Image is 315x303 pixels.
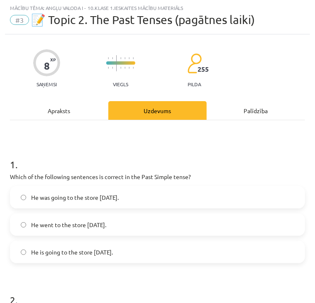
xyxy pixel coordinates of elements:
[10,15,29,25] span: #3
[188,81,201,87] p: pilda
[125,67,125,69] img: icon-short-line-57e1e144782c952c97e751825c79c345078a6d821885a25fce030b3d8c18986b.svg
[112,67,113,69] img: icon-short-line-57e1e144782c952c97e751825c79c345078a6d821885a25fce030b3d8c18986b.svg
[116,55,117,71] img: icon-long-line-d9ea69661e0d244f92f715978eff75569469978d946b2353a9bb055b3ed8787d.svg
[113,81,128,87] p: Viegls
[10,101,108,120] div: Apraksts
[108,67,109,69] img: icon-short-line-57e1e144782c952c97e751825c79c345078a6d821885a25fce030b3d8c18986b.svg
[120,67,121,69] img: icon-short-line-57e1e144782c952c97e751825c79c345078a6d821885a25fce030b3d8c18986b.svg
[125,57,125,59] img: icon-short-line-57e1e144782c952c97e751825c79c345078a6d821885a25fce030b3d8c18986b.svg
[10,144,305,170] h1: 1 .
[21,250,26,255] input: He is going to the store [DATE].
[44,60,50,72] div: 8
[120,57,121,59] img: icon-short-line-57e1e144782c952c97e751825c79c345078a6d821885a25fce030b3d8c18986b.svg
[33,81,60,87] p: Saņemsi
[31,221,106,229] span: He went to the store [DATE].
[21,222,26,228] input: He went to the store [DATE].
[198,65,209,73] span: 255
[108,101,207,120] div: Uzdevums
[207,101,305,120] div: Palīdzība
[31,13,255,27] span: 📝 Topic 2. The Past Tenses (pagātnes laiki)
[31,193,119,202] span: He was going to the store [DATE].
[133,67,134,69] img: icon-short-line-57e1e144782c952c97e751825c79c345078a6d821885a25fce030b3d8c18986b.svg
[31,248,113,257] span: He is going to the store [DATE].
[50,57,56,62] span: XP
[112,57,113,59] img: icon-short-line-57e1e144782c952c97e751825c79c345078a6d821885a25fce030b3d8c18986b.svg
[133,57,134,59] img: icon-short-line-57e1e144782c952c97e751825c79c345078a6d821885a25fce030b3d8c18986b.svg
[10,5,305,11] div: Mācību tēma: Angļu valoda i - 10.klase 1.ieskaites mācību materiāls
[187,53,202,74] img: students-c634bb4e5e11cddfef0936a35e636f08e4e9abd3cc4e673bd6f9a4125e45ecb1.svg
[108,57,109,59] img: icon-short-line-57e1e144782c952c97e751825c79c345078a6d821885a25fce030b3d8c18986b.svg
[21,195,26,200] input: He was going to the store [DATE].
[10,172,305,181] p: Which of the following sentences is correct in the Past Simple tense?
